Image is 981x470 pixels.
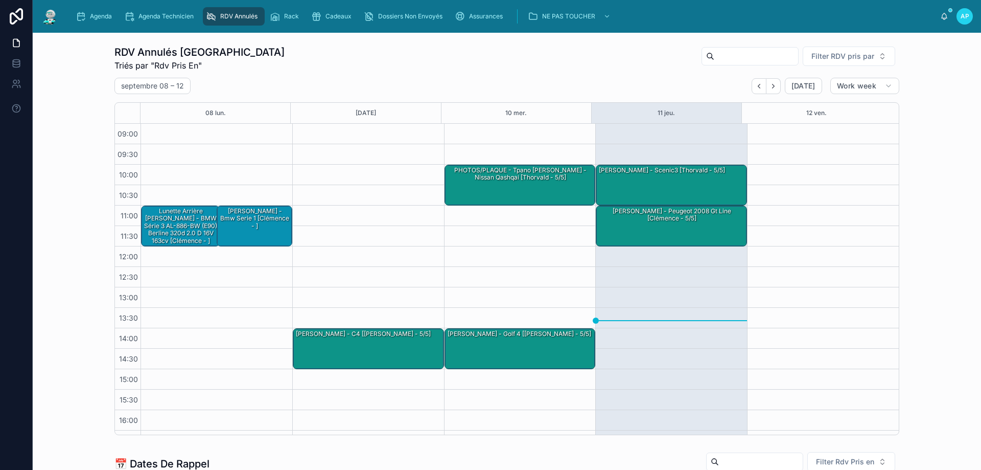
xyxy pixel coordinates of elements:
span: 16:00 [116,416,141,424]
div: [PERSON_NAME] - scenic3 [Thorvald - 5/5] [598,166,726,175]
span: Triés par "Rdv Pris En" [114,59,285,72]
div: [PERSON_NAME] - golf 4 [[PERSON_NAME] - 5/5] [445,329,595,369]
div: Lunette arrière [PERSON_NAME] - BMW Série 3 AL-886-BW (E90) Berline 320d 2.0 d 16V 163cv [Clémenc... [142,206,219,246]
button: Back [752,78,766,94]
button: Next [766,78,781,94]
span: 10:30 [116,191,141,199]
span: Assurances [469,12,503,20]
div: [PERSON_NAME] - Peugeot 2008 gt line [Clémence - 5/5] [596,206,746,246]
span: Cadeaux [325,12,352,20]
span: 12:30 [116,273,141,281]
span: 14:30 [116,354,141,363]
span: Dossiers Non Envoyés [378,12,442,20]
span: Filter Rdv Pris en [816,457,874,467]
a: Agenda [73,7,119,26]
button: 12 ven. [806,103,827,123]
span: 11:00 [118,211,141,220]
span: Rack [284,12,299,20]
div: [PERSON_NAME] - scenic3 [Thorvald - 5/5] [596,165,746,205]
h1: RDV Annulés [GEOGRAPHIC_DATA] [114,45,285,59]
button: Select Button [803,47,895,66]
span: [DATE] [791,81,815,91]
span: 09:00 [115,129,141,138]
div: PHOTOS/PLAQUE - Tpano [PERSON_NAME] - Nissan Qashqai [Thorvald - 5/5] [447,166,595,183]
div: [PERSON_NAME] - Bmw serie 1 [Clémence - ] [219,207,291,231]
span: 13:30 [116,314,141,322]
div: [PERSON_NAME] - c4 [[PERSON_NAME] - 5/5] [293,329,443,369]
div: scrollable content [67,5,940,28]
a: Dossiers Non Envoyés [361,7,450,26]
span: 15:30 [117,395,141,404]
button: [DATE] [356,103,376,123]
button: 08 lun. [205,103,226,123]
button: 11 jeu. [658,103,675,123]
span: 14:00 [116,334,141,343]
span: 09:30 [115,150,141,159]
span: Agenda [90,12,112,20]
div: [PERSON_NAME] - Peugeot 2008 gt line [Clémence - 5/5] [598,207,746,223]
a: Cadeaux [308,7,359,26]
div: [PERSON_NAME] - Bmw serie 1 [Clémence - ] [217,206,292,246]
a: Assurances [452,7,510,26]
span: RDV Annulés [220,12,258,20]
button: Work week [830,78,899,94]
a: RDV Annulés [203,7,265,26]
div: PHOTOS/PLAQUE - Tpano [PERSON_NAME] - Nissan Qashqai [Thorvald - 5/5] [445,165,595,205]
span: 11:30 [118,232,141,240]
span: AP [961,12,969,20]
span: 13:00 [116,293,141,302]
div: Lunette arrière [PERSON_NAME] - BMW Série 3 AL-886-BW (E90) Berline 320d 2.0 d 16V 163cv [Clémenc... [143,207,219,245]
button: 10 mer. [505,103,527,123]
span: Work week [837,81,876,91]
div: [PERSON_NAME] - golf 4 [[PERSON_NAME] - 5/5] [447,329,592,339]
a: Agenda Technicien [121,7,201,26]
img: App logo [41,8,59,25]
span: 10:00 [116,170,141,179]
a: NE PAS TOUCHER [525,7,616,26]
span: NE PAS TOUCHER [542,12,595,20]
span: 12:00 [116,252,141,261]
span: Agenda Technicien [138,12,194,20]
a: Rack [267,7,306,26]
div: [PERSON_NAME] - c4 [[PERSON_NAME] - 5/5] [295,329,432,339]
button: [DATE] [785,78,822,94]
span: Filter RDV pris par [811,51,874,61]
h2: septembre 08 – 12 [121,81,184,91]
span: 15:00 [117,375,141,384]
